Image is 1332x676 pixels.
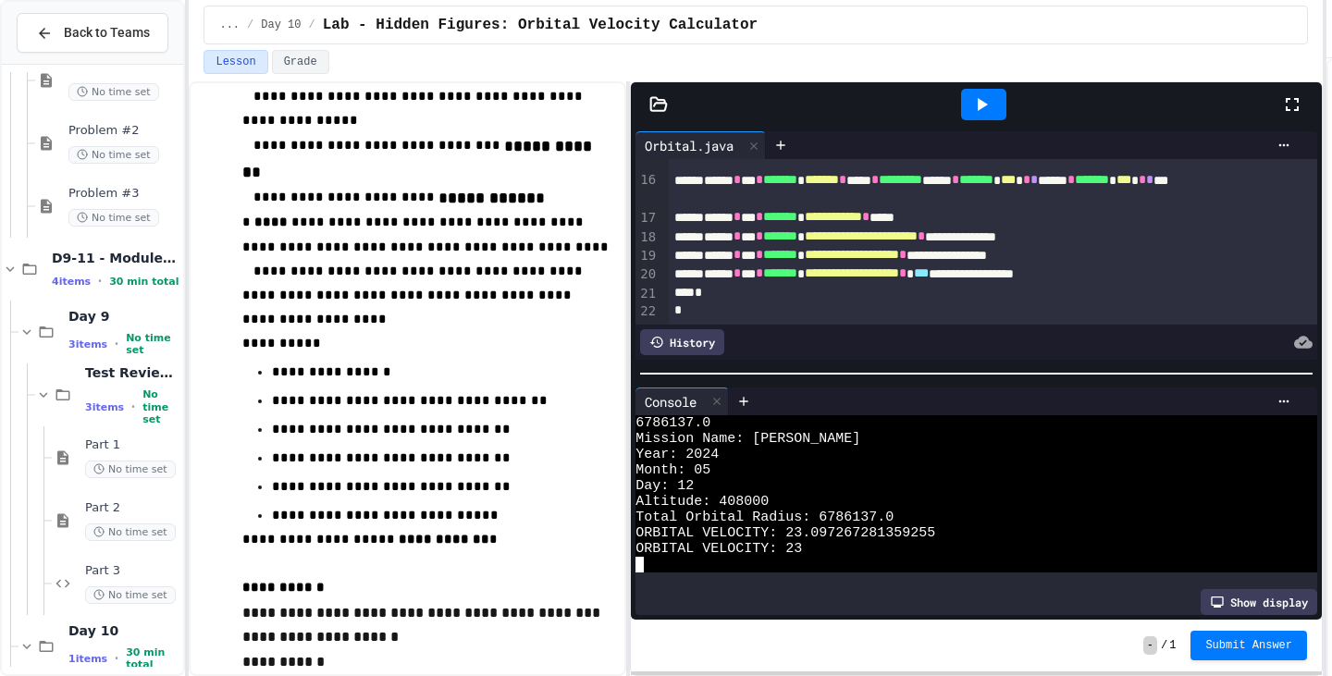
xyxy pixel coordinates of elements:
span: Part 1 [85,437,179,453]
span: ... [219,18,240,32]
span: 3 items [85,401,124,413]
span: No time set [142,388,179,425]
div: 16 [635,171,659,209]
span: Month: 05 [635,462,710,478]
div: Console [635,392,706,412]
button: Lesson [203,50,267,74]
span: Lab - Hidden Figures: Orbital Velocity Calculator [323,14,758,36]
span: D9-11 - Module Wrap Up [52,250,179,266]
span: Day 10 [261,18,301,32]
div: Orbital.java [635,136,743,155]
div: Show display [1201,589,1317,615]
span: Test Review (40 mins) [85,364,179,381]
span: 4 items [52,276,91,288]
button: Submit Answer [1190,631,1307,660]
span: Day: 12 [635,478,694,494]
span: ORBITAL VELOCITY: 23.097267281359255 [635,525,935,541]
span: 30 min total [109,276,179,288]
div: 20 [635,265,659,284]
span: Mission Name: [PERSON_NAME] [635,431,860,447]
div: 19 [635,247,659,265]
span: Day 9 [68,308,179,325]
button: Back to Teams [17,13,168,53]
span: Submit Answer [1205,638,1292,653]
div: History [640,329,724,355]
span: Part 3 [85,563,179,579]
span: ORBITAL VELOCITY: 23 [635,541,802,557]
span: 6786137.0 [635,415,710,431]
span: No time set [85,523,176,541]
span: No time set [68,83,159,101]
span: Part 2 [85,500,179,516]
span: Day 10 [68,622,179,639]
span: No time set [68,146,159,164]
span: 30 min total [126,646,179,670]
span: • [131,399,135,414]
span: Year: 2024 [635,447,719,462]
span: No time set [126,332,179,356]
span: • [115,651,118,666]
button: Grade [272,50,329,74]
span: / [1161,638,1167,653]
span: No time set [68,209,159,227]
span: Back to Teams [64,23,150,43]
span: Problem #3 [68,186,179,202]
div: 18 [635,228,659,247]
span: No time set [85,461,176,478]
span: No time set [85,586,176,604]
div: 21 [635,285,659,303]
span: 3 items [68,338,107,350]
span: Altitude: 408000 [635,494,769,510]
div: 17 [635,209,659,227]
span: 1 [1169,638,1176,653]
span: / [247,18,253,32]
div: 22 [635,302,659,321]
span: Problem #2 [68,123,179,139]
span: Total Orbital Radius: 6786137.0 [635,510,894,525]
div: Orbital.java [635,131,766,159]
div: Console [635,387,729,415]
span: 1 items [68,653,107,665]
span: / [308,18,314,32]
span: - [1143,636,1157,655]
span: • [115,337,118,351]
span: • [98,274,102,289]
